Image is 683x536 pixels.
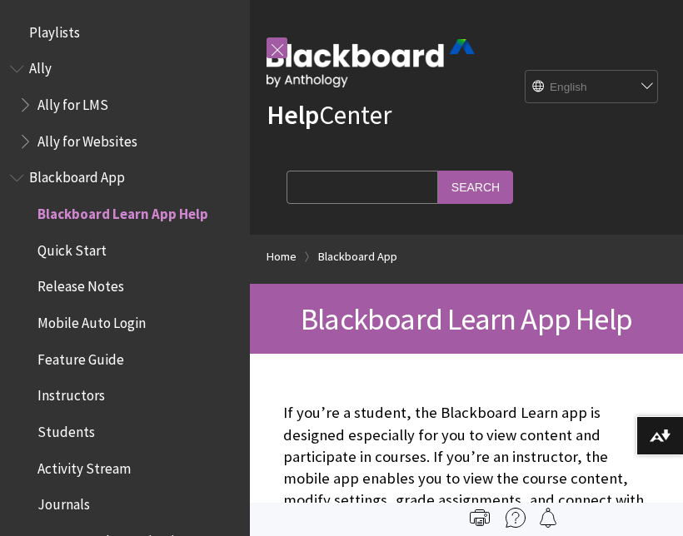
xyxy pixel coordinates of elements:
[538,508,558,528] img: Follow this page
[37,309,146,331] span: Mobile Auto Login
[526,71,659,104] select: Site Language Selector
[267,98,391,132] a: HelpCenter
[37,418,95,440] span: Students
[506,508,526,528] img: More help
[37,91,108,113] span: Ally for LMS
[37,273,124,295] span: Release Notes
[267,98,319,132] strong: Help
[37,200,208,222] span: Blackboard Learn App Help
[267,39,475,87] img: Blackboard by Anthology
[37,127,137,150] span: Ally for Websites
[267,246,297,267] a: Home
[10,55,240,156] nav: Book outline for Anthology Ally Help
[37,382,105,404] span: Instructors
[29,18,80,41] span: Playlists
[10,18,240,47] nav: Book outline for Playlists
[37,236,107,259] span: Quick Start
[29,164,125,186] span: Blackboard App
[470,508,490,528] img: Print
[301,300,632,338] span: Blackboard Learn App Help
[37,345,124,368] span: Feature Guide
[318,246,397,267] a: Blackboard App
[438,171,513,203] input: Search
[29,55,52,77] span: Ally
[283,402,650,533] p: If you’re a student, the Blackboard Learn app is designed especially for you to view content and ...
[37,454,131,477] span: Activity Stream
[37,491,90,514] span: Journals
